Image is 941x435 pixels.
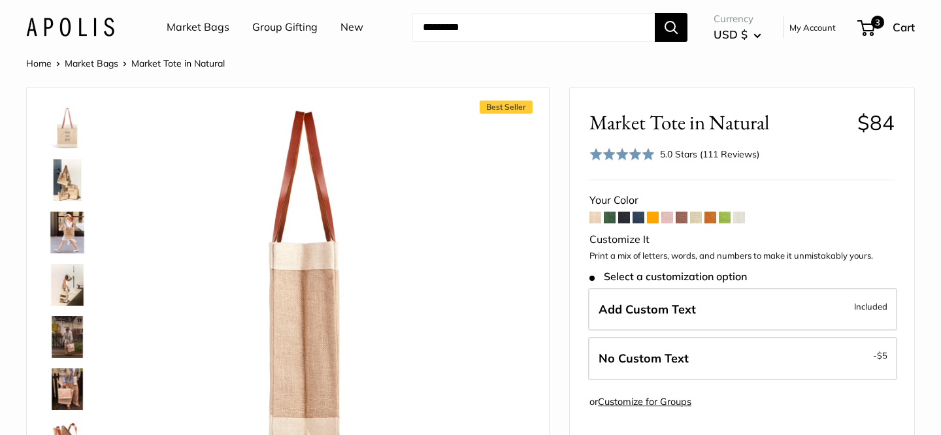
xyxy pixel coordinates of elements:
[857,110,895,135] span: $84
[131,57,225,69] span: Market Tote in Natural
[44,209,91,256] a: Market Tote in Natural
[655,13,687,42] button: Search
[589,110,848,135] span: Market Tote in Natural
[46,316,88,358] img: Market Tote in Natural
[589,191,895,210] div: Your Color
[588,288,897,331] label: Add Custom Text
[714,24,761,45] button: USD $
[46,368,88,410] img: Market Tote in Natural
[44,366,91,413] a: Market Tote in Natural
[589,270,747,283] span: Select a customization option
[714,27,748,41] span: USD $
[26,18,114,37] img: Apolis
[26,57,52,69] a: Home
[65,57,118,69] a: Market Bags
[599,351,689,366] span: No Custom Text
[44,105,91,152] a: description_Make it yours with custom printed text.
[46,107,88,149] img: description_Make it yours with custom printed text.
[877,350,887,361] span: $5
[46,212,88,253] img: Market Tote in Natural
[167,18,229,37] a: Market Bags
[854,298,887,314] span: Included
[46,264,88,306] img: description_Effortless style that elevates every moment
[589,145,759,164] div: 5.0 Stars (111 Reviews)
[589,250,895,263] p: Print a mix of letters, words, and numbers to make it unmistakably yours.
[660,147,759,161] div: 5.0 Stars (111 Reviews)
[893,20,915,34] span: Cart
[714,10,761,28] span: Currency
[252,18,318,37] a: Group Gifting
[26,55,225,72] nav: Breadcrumb
[589,230,895,250] div: Customize It
[873,347,887,363] span: -
[598,396,691,408] a: Customize for Groups
[44,157,91,204] a: description_The Original Market bag in its 4 native styles
[480,101,533,114] span: Best Seller
[589,393,691,411] div: or
[789,20,836,35] a: My Account
[588,337,897,380] label: Leave Blank
[599,302,696,317] span: Add Custom Text
[44,314,91,361] a: Market Tote in Natural
[340,18,363,37] a: New
[46,159,88,201] img: description_The Original Market bag in its 4 native styles
[859,17,915,38] a: 3 Cart
[871,16,884,29] span: 3
[412,13,655,42] input: Search...
[44,261,91,308] a: description_Effortless style that elevates every moment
